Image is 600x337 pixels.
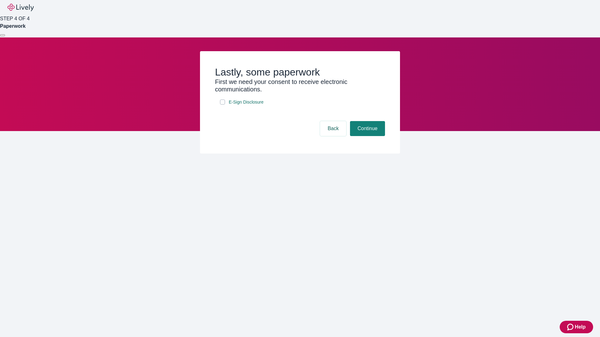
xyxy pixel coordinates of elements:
button: Continue [350,121,385,136]
span: Help [575,323,586,331]
h3: First we need your consent to receive electronic communications. [215,78,385,93]
span: E-Sign Disclosure [229,99,263,105]
img: Lively [7,4,34,11]
svg: Zendesk support icon [567,323,575,331]
button: Back [320,121,346,136]
a: e-sign disclosure document [227,98,265,106]
button: Zendesk support iconHelp [560,321,593,333]
h2: Lastly, some paperwork [215,66,385,78]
